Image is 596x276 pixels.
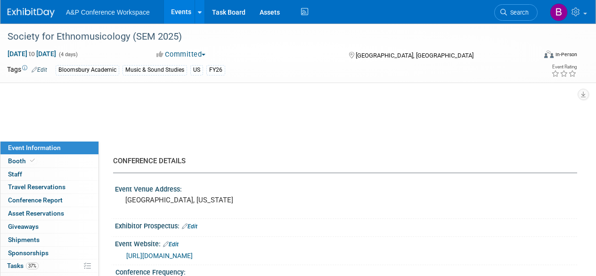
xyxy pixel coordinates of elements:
a: Sponsorships [0,247,98,259]
a: Staff [0,168,98,181]
div: In-Person [555,51,577,58]
span: Travel Reservations [8,183,65,191]
span: Asset Reservations [8,209,64,217]
a: Edit [182,223,197,230]
span: (4 days) [58,51,78,58]
div: Music & Sound Studies [122,65,187,75]
span: to [27,50,36,58]
span: Tasks [7,262,39,269]
a: Shipments [0,234,98,246]
a: Search [494,4,538,21]
img: Brenna Akerman [550,3,568,21]
a: Booth [0,155,98,167]
i: Booth reservation complete [30,158,35,163]
a: Edit [32,67,47,73]
span: Staff [8,170,22,178]
span: [DATE] [DATE] [7,50,57,58]
div: US [190,65,203,75]
div: Event Venue Address: [115,182,577,194]
div: Exhibitor Prospectus: [115,219,577,231]
a: Tasks37% [0,259,98,272]
span: Giveaways [8,223,39,230]
span: [GEOGRAPHIC_DATA], [GEOGRAPHIC_DATA] [356,52,474,59]
a: Conference Report [0,194,98,207]
span: Sponsorships [8,249,49,257]
img: ExhibitDay [8,8,55,17]
a: Travel Reservations [0,181,98,193]
div: Event Format [494,49,577,63]
a: Asset Reservations [0,207,98,220]
div: Event Rating [551,65,577,69]
span: Booth [8,157,37,165]
img: Format-Inperson.png [544,50,554,58]
div: Event Website: [115,237,577,249]
span: A&P Conference Workspace [66,8,150,16]
span: 37% [26,262,39,269]
div: Society for Ethnomusicology (SEM 2025) [4,28,529,45]
span: Search [507,9,529,16]
td: Tags [7,65,47,75]
div: FY26 [206,65,225,75]
div: Bloomsbury Academic [56,65,119,75]
span: Conference Report [8,196,63,204]
a: Giveaways [0,220,98,233]
div: CONFERENCE DETAILS [113,156,570,166]
pre: [GEOGRAPHIC_DATA], [US_STATE] [125,196,297,204]
span: Shipments [8,236,40,243]
span: Event Information [8,144,61,151]
button: Committed [153,50,209,59]
a: [URL][DOMAIN_NAME] [126,252,193,259]
a: Edit [163,241,179,248]
a: Event Information [0,142,98,154]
